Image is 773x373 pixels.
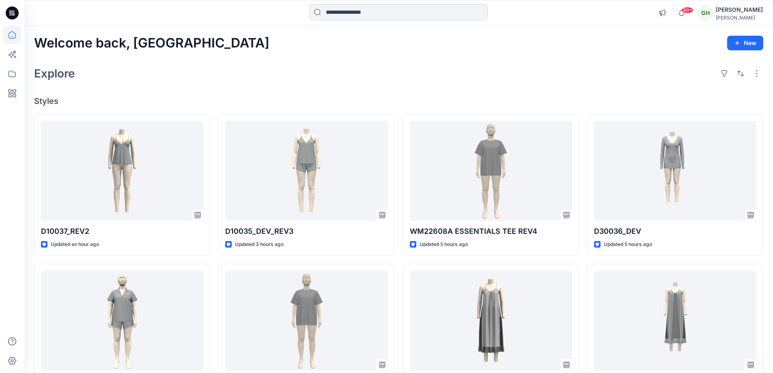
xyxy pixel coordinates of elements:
a: WK00092C_REV1 [410,271,572,371]
a: WM22608A ESSENTIALS TEE REV4 [410,121,572,221]
span: 99+ [681,7,693,13]
p: Updated 3 hours ago [235,240,284,249]
a: WM22608A ESSENTIALS TEE REV3 [225,271,388,371]
h4: Styles [34,96,763,106]
p: D10037_REV2 [41,226,203,237]
a: D10037_REV2 [41,121,203,221]
p: Updated 5 hours ago [420,240,468,249]
h2: Explore [34,67,75,80]
div: GH [698,6,713,20]
p: D30036_DEV [594,226,756,237]
a: D10035_DEV_REV3 [225,121,388,221]
div: [PERSON_NAME] [716,5,763,15]
a: WM22626 NOTCH SHORTIE_DEVELOPMENT [41,271,203,371]
p: WM22608A ESSENTIALS TEE REV4 [410,226,572,237]
h2: Welcome back, [GEOGRAPHIC_DATA] [34,36,269,51]
p: Updated 5 hours ago [604,240,652,249]
a: D30036_DEV [594,121,756,221]
a: WK00092 A MAXI CHEMISE_DEV_REV2 [594,271,756,371]
button: New [727,36,763,50]
p: Updated an hour ago [51,240,99,249]
div: [PERSON_NAME] [716,15,763,21]
p: D10035_DEV_REV3 [225,226,388,237]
